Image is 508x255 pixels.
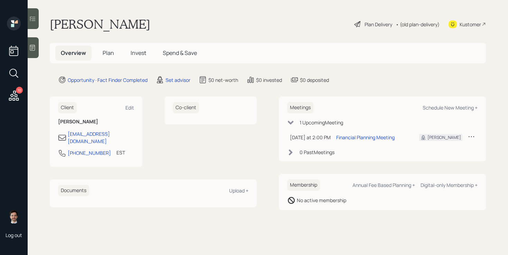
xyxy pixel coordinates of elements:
div: EST [116,149,125,156]
div: $0 invested [256,76,282,84]
div: 10 [16,87,23,94]
div: Edit [125,104,134,111]
div: [PERSON_NAME] [427,134,461,141]
div: Upload + [229,187,248,194]
span: Invest [131,49,146,57]
span: Plan [103,49,114,57]
div: Opportunity · Fact Finder Completed [68,76,148,84]
div: Financial Planning Meeting [336,134,395,141]
div: Plan Delivery [365,21,392,28]
span: Overview [61,49,86,57]
img: jonah-coleman-headshot.png [7,210,21,224]
div: No active membership [297,197,346,204]
div: 1 Upcoming Meeting [300,119,343,126]
h6: Client [58,102,77,113]
h6: Co-client [173,102,199,113]
div: Digital-only Membership + [421,182,478,188]
span: Spend & Save [163,49,197,57]
h6: Meetings [287,102,313,113]
div: Kustomer [460,21,481,28]
h6: Documents [58,185,89,196]
h6: Membership [287,179,320,191]
div: [DATE] at 2:00 PM [290,134,331,141]
h6: [PERSON_NAME] [58,119,134,125]
div: [PHONE_NUMBER] [68,149,111,157]
div: Schedule New Meeting + [423,104,478,111]
div: Annual Fee Based Planning + [352,182,415,188]
div: • (old plan-delivery) [396,21,440,28]
div: [EMAIL_ADDRESS][DOMAIN_NAME] [68,130,134,145]
div: 0 Past Meeting s [300,149,335,156]
div: Log out [6,232,22,238]
div: $0 net-worth [208,76,238,84]
div: $0 deposited [300,76,329,84]
div: Set advisor [166,76,190,84]
h1: [PERSON_NAME] [50,17,150,32]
